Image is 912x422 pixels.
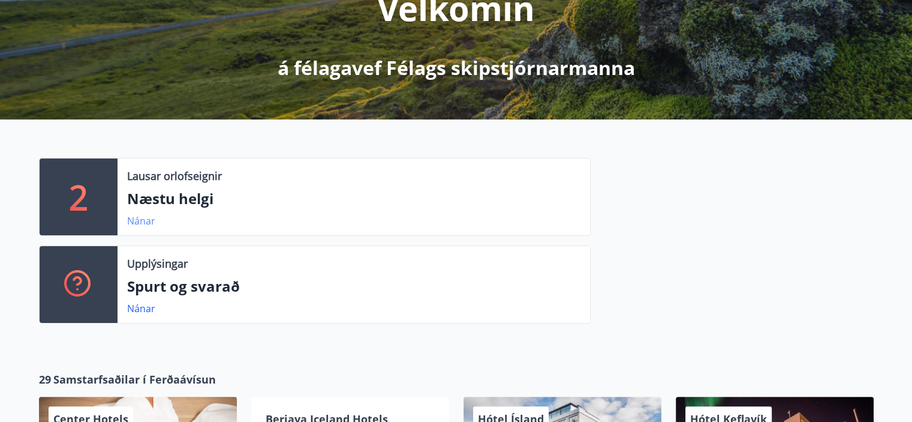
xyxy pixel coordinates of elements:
span: 29 [39,372,51,387]
p: Lausar orlofseignir [127,168,222,184]
a: Nánar [127,302,155,315]
p: Spurt og svarað [127,276,580,297]
p: Upplýsingar [127,256,188,271]
a: Nánar [127,214,155,228]
p: Næstu helgi [127,188,580,209]
p: 2 [69,174,88,220]
span: Samstarfsaðilar í Ferðaávísun [53,372,216,387]
p: á félagavef Félags skipstjórnarmanna [278,55,635,81]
